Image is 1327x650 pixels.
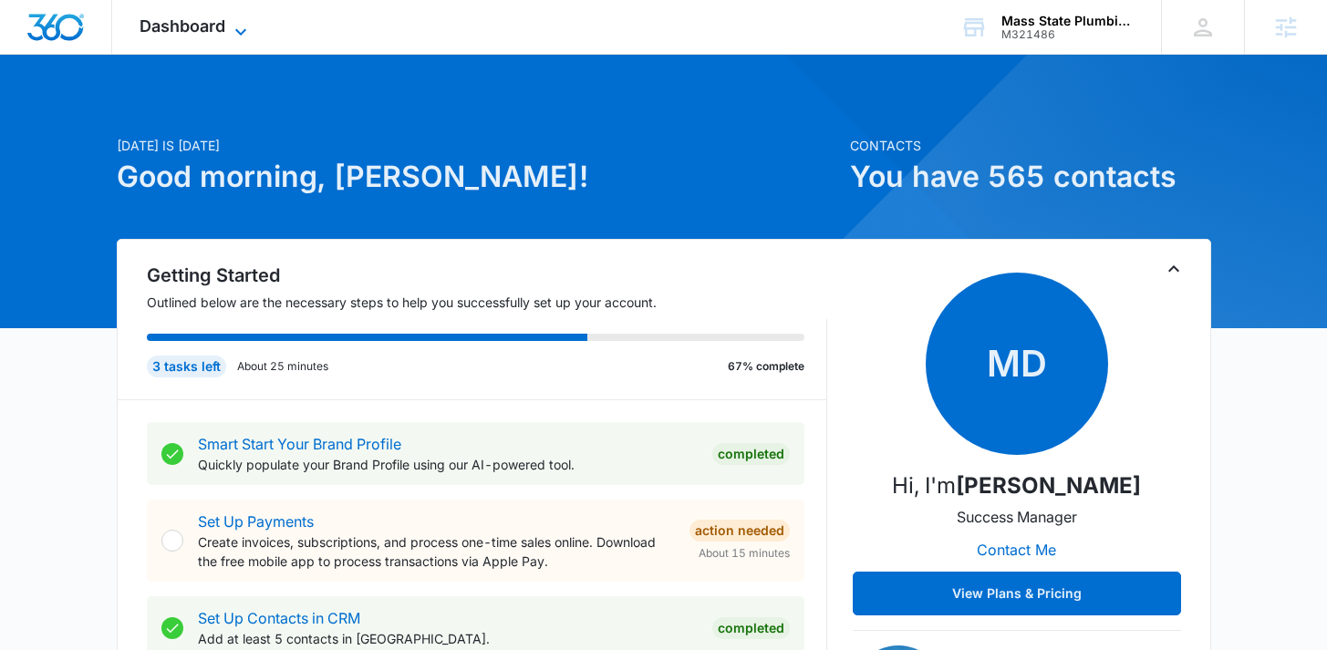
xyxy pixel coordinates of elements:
[959,528,1074,572] button: Contact Me
[926,273,1108,455] span: MD
[1001,14,1135,28] div: account name
[850,136,1211,155] p: Contacts
[853,572,1181,615] button: View Plans & Pricing
[237,358,328,375] p: About 25 minutes
[1001,28,1135,41] div: account id
[728,358,804,375] p: 67% complete
[712,443,790,465] div: Completed
[117,155,839,199] h1: Good morning, [PERSON_NAME]!
[198,455,698,474] p: Quickly populate your Brand Profile using our AI-powered tool.
[198,512,314,531] a: Set Up Payments
[198,609,360,627] a: Set Up Contacts in CRM
[198,532,675,571] p: Create invoices, subscriptions, and process one-time sales online. Download the free mobile app t...
[198,629,698,648] p: Add at least 5 contacts in [GEOGRAPHIC_DATA].
[140,16,225,36] span: Dashboard
[198,435,401,453] a: Smart Start Your Brand Profile
[147,293,827,312] p: Outlined below are the necessary steps to help you successfully set up your account.
[1163,258,1185,280] button: Toggle Collapse
[117,136,839,155] p: [DATE] is [DATE]
[956,472,1141,499] strong: [PERSON_NAME]
[689,520,790,542] div: Action Needed
[699,545,790,562] span: About 15 minutes
[147,356,226,377] div: 3 tasks left
[892,469,1141,502] p: Hi, I'm
[957,506,1077,528] p: Success Manager
[712,617,790,639] div: Completed
[147,262,827,289] h2: Getting Started
[850,155,1211,199] h1: You have 565 contacts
